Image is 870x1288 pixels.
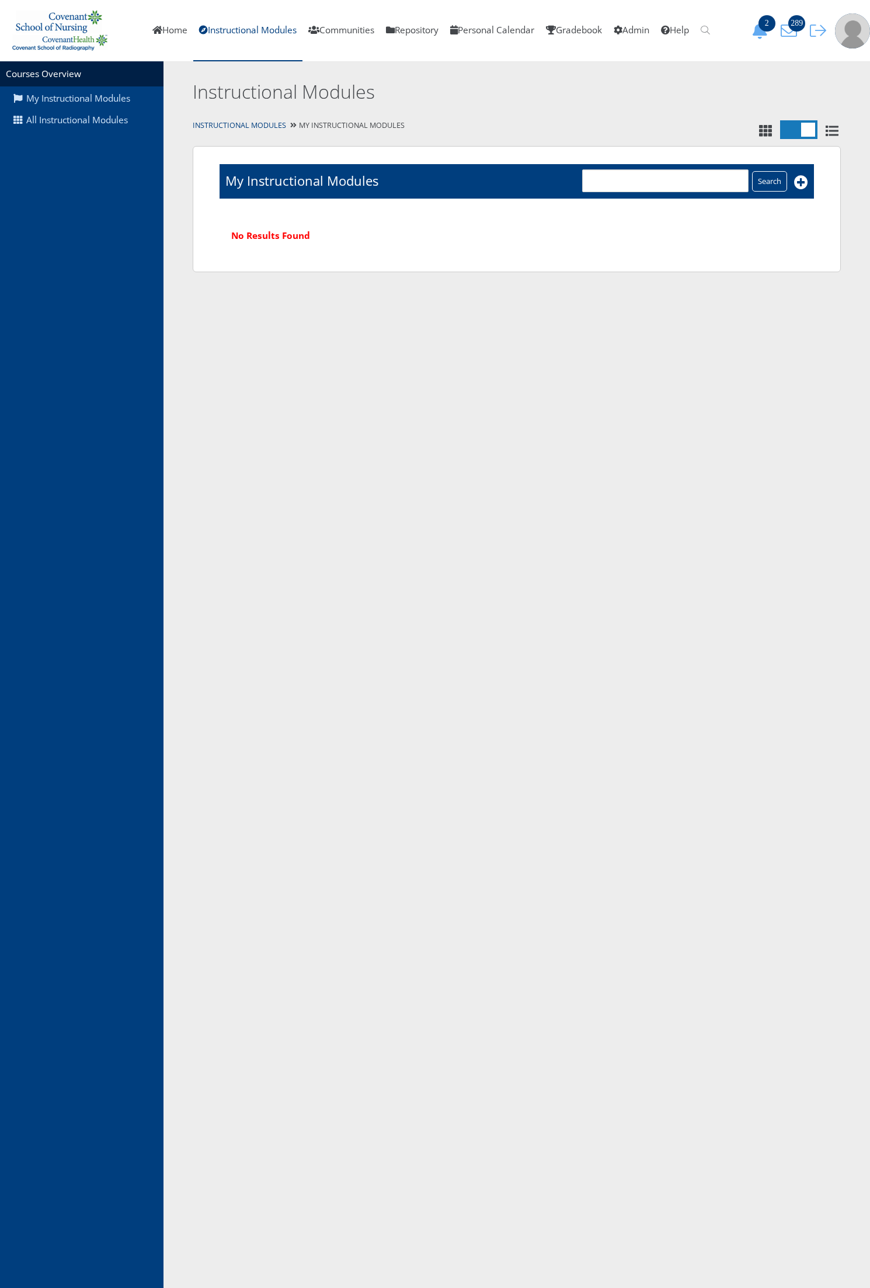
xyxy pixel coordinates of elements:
h1: My Instructional Modules [225,172,378,190]
i: Add New [794,175,808,189]
div: No Results Found [220,217,814,254]
a: 2 [747,24,777,36]
a: Courses Overview [6,68,81,80]
i: Tile [757,124,774,137]
input: Search [752,171,787,192]
span: 2 [758,15,775,32]
img: user-profile-default-picture.png [835,13,870,48]
span: 289 [788,15,805,32]
div: My Instructional Modules [163,117,870,134]
i: List [823,124,841,137]
button: 289 [777,22,806,39]
a: Instructional Modules [193,120,286,130]
button: 2 [747,22,777,39]
h2: Instructional Modules [193,79,701,105]
a: 289 [777,24,806,36]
